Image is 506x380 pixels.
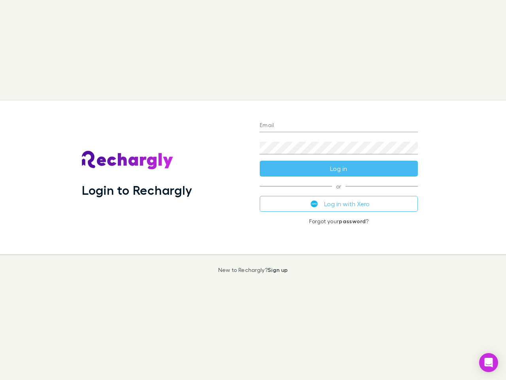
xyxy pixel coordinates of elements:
img: Xero's logo [311,200,318,207]
div: Open Intercom Messenger [479,353,498,372]
h1: Login to Rechargly [82,182,192,198]
a: password [339,218,366,224]
button: Log in with Xero [260,196,418,212]
p: New to Rechargly? [218,267,288,273]
a: Sign up [268,266,288,273]
p: Forgot your ? [260,218,418,224]
img: Rechargly's Logo [82,151,174,170]
button: Log in [260,161,418,177]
